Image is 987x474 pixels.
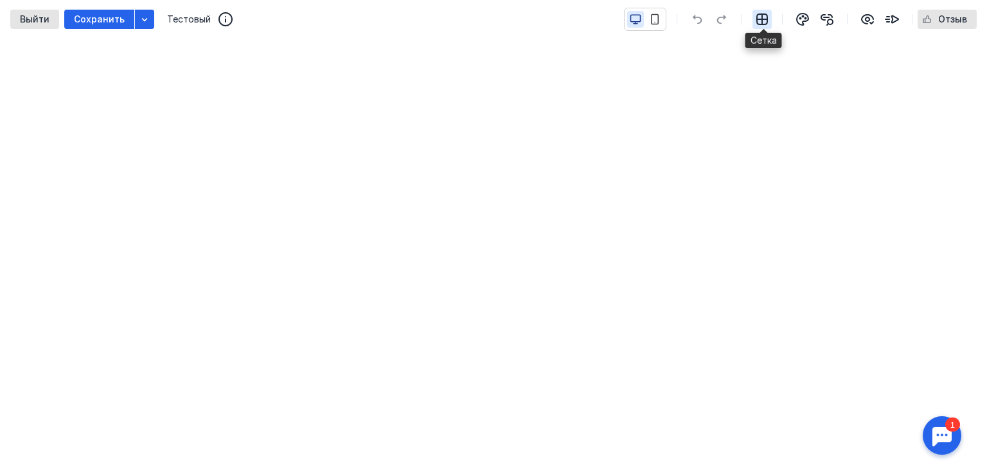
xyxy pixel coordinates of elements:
button: Сохранить [64,10,134,29]
span: Отзыв [938,14,967,25]
button: Выйти [10,10,59,29]
span: Сохранить [74,14,125,25]
span: Сетка [751,34,777,47]
button: Отзыв [918,10,977,29]
span: Выйти [20,14,49,25]
div: 1 [29,8,44,22]
span: Тестовый [167,13,211,26]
